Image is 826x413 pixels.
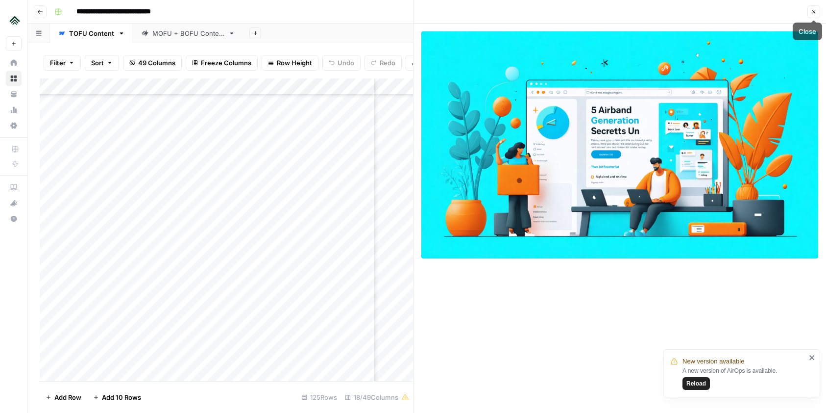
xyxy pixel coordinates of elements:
[6,180,22,195] a: AirOps Academy
[421,31,818,258] img: Row/Cell
[40,389,87,405] button: Add Row
[799,26,816,36] div: Close
[138,58,175,68] span: 49 Columns
[6,71,22,86] a: Browse
[6,196,21,210] div: What's new?
[6,86,22,102] a: Your Data
[6,8,22,32] button: Workspace: Uplisting
[686,379,706,388] span: Reload
[682,377,710,390] button: Reload
[6,195,22,211] button: What's new?
[6,102,22,118] a: Usage
[341,389,413,405] div: 18/49 Columns
[809,354,816,361] button: close
[44,55,81,71] button: Filter
[322,55,361,71] button: Undo
[69,28,114,38] div: TOFU Content
[91,58,104,68] span: Sort
[338,58,354,68] span: Undo
[201,58,251,68] span: Freeze Columns
[682,366,806,390] div: A new version of AirOps is available.
[262,55,318,71] button: Row Height
[682,357,744,366] span: New version available
[102,392,141,402] span: Add 10 Rows
[6,11,24,29] img: Uplisting Logo
[54,392,81,402] span: Add Row
[123,55,182,71] button: 49 Columns
[87,389,147,405] button: Add 10 Rows
[50,58,66,68] span: Filter
[133,24,243,43] a: MOFU + BOFU Content
[85,55,119,71] button: Sort
[6,55,22,71] a: Home
[152,28,224,38] div: MOFU + BOFU Content
[50,24,133,43] a: TOFU Content
[6,118,22,133] a: Settings
[186,55,258,71] button: Freeze Columns
[364,55,402,71] button: Redo
[297,389,341,405] div: 125 Rows
[380,58,395,68] span: Redo
[277,58,312,68] span: Row Height
[6,211,22,227] button: Help + Support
